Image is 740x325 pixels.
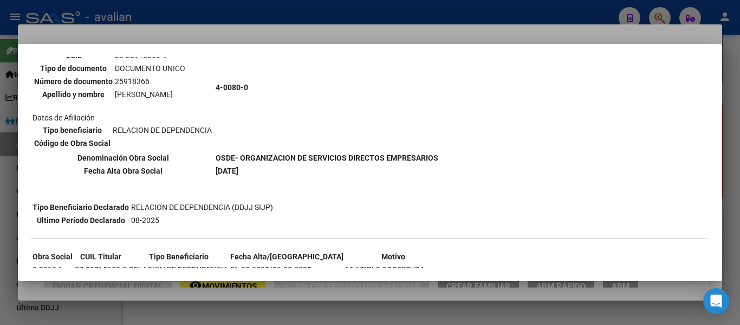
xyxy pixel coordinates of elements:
th: Obra Social [32,251,73,263]
th: Código de Obra Social [34,137,111,149]
th: Tipo Beneficiario Declarado [32,201,129,213]
td: 9-0310-1 [32,264,73,276]
th: Tipo Beneficiario [128,251,229,263]
td: RELACION DE DEPENDENCIA [128,264,229,276]
td: DOCUMENTO UNICO [114,62,186,74]
th: Apellido y nombre [34,88,113,100]
div: Open Intercom Messenger [703,288,729,314]
td: RELACION DE DEPENDENCIA [112,124,212,136]
td: [PERSON_NAME] [114,88,186,100]
th: Fecha Alta/[GEOGRAPHIC_DATA] [230,251,344,263]
th: Denominación Obra Social [32,152,214,164]
td: MULTIPLE COBERTURA [345,264,441,276]
th: Tipo de documento [34,62,113,74]
th: Motivo [345,251,441,263]
th: Fecha Alta Obra Social [32,165,214,177]
td: RELACION DE DEPENDENCIA (DDJJ SIJP) [131,201,274,213]
b: OSDE- ORGANIZACION DE SERVICIOS DIRECTOS EMPRESARIOS [216,154,438,162]
b: 4-0080-0 [216,83,248,92]
td: Datos personales Datos de Afiliación [32,24,214,151]
th: Ultimo Período Declarado [32,214,129,226]
th: Número de documento [34,75,113,87]
th: Tipo beneficiario [34,124,111,136]
td: 08-2025 [131,214,274,226]
td: 01-07-2025/31-07-2025 [230,264,344,276]
b: [DATE] [216,167,238,175]
th: CUIL Titular [74,251,127,263]
td: 27-29715638-7 [74,264,127,276]
td: 25918366 [114,75,186,87]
